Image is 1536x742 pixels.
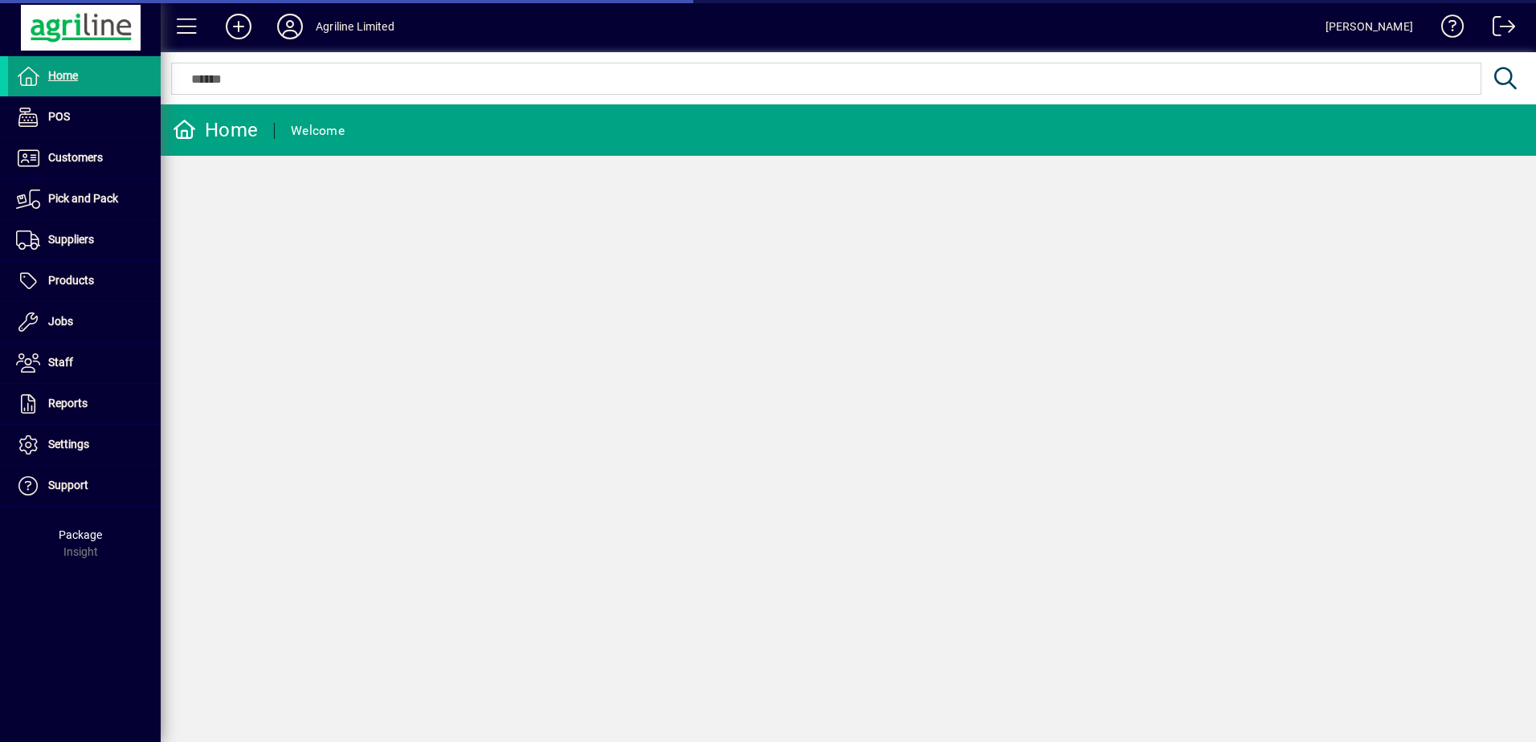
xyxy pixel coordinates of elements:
span: Reports [48,397,88,410]
a: POS [8,97,161,137]
a: Jobs [8,302,161,342]
a: Pick and Pack [8,179,161,219]
div: Home [173,117,258,143]
span: Pick and Pack [48,192,118,205]
button: Add [213,12,264,41]
span: POS [48,110,70,123]
a: Products [8,261,161,301]
span: Settings [48,438,89,450]
span: Staff [48,356,73,369]
a: Support [8,466,161,506]
a: Settings [8,425,161,465]
span: Package [59,528,102,541]
a: Knowledge Base [1429,3,1465,55]
a: Staff [8,343,161,383]
div: [PERSON_NAME] [1326,14,1413,39]
span: Jobs [48,315,73,328]
span: Suppliers [48,233,94,246]
a: Reports [8,384,161,424]
span: Customers [48,151,103,164]
span: Home [48,69,78,82]
a: Suppliers [8,220,161,260]
span: Support [48,479,88,491]
a: Customers [8,138,161,178]
div: Welcome [291,118,345,144]
span: Products [48,274,94,287]
div: Agriline Limited [316,14,394,39]
button: Profile [264,12,316,41]
a: Logout [1481,3,1516,55]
